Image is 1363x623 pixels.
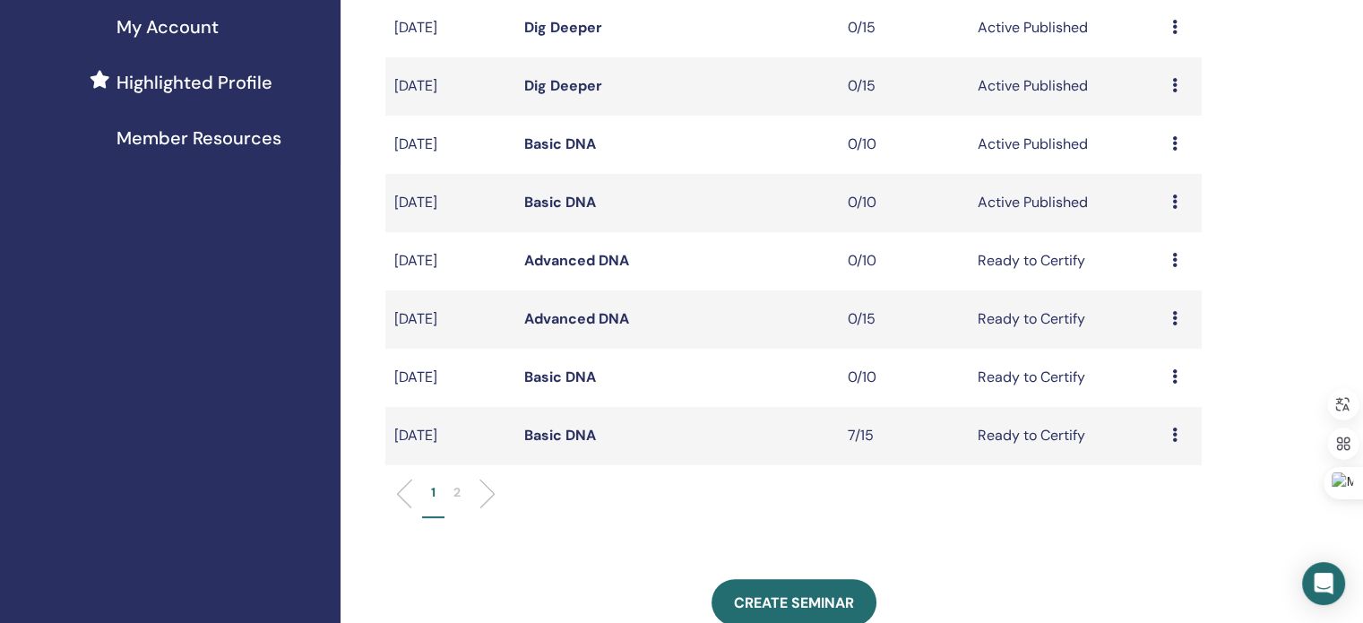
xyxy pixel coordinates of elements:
td: Active Published [969,116,1163,174]
a: Basic DNA [524,426,596,445]
td: 0/10 [839,349,969,407]
td: [DATE] [385,407,515,465]
a: Advanced DNA [524,251,629,270]
a: Dig Deeper [524,18,602,37]
td: [DATE] [385,349,515,407]
a: Dig Deeper [524,76,602,95]
td: 0/10 [839,174,969,232]
p: 1 [431,483,436,502]
td: Ready to Certify [969,290,1163,349]
a: Basic DNA [524,193,596,212]
td: 7/15 [839,407,969,465]
span: My Account [116,13,219,40]
td: 0/15 [839,57,969,116]
td: Active Published [969,174,1163,232]
span: Highlighted Profile [116,69,272,96]
a: Basic DNA [524,134,596,153]
td: Ready to Certify [969,232,1163,290]
a: Basic DNA [524,368,596,386]
td: 0/10 [839,232,969,290]
td: [DATE] [385,232,515,290]
td: 0/15 [839,290,969,349]
span: Member Resources [116,125,281,151]
td: 0/10 [839,116,969,174]
td: [DATE] [385,116,515,174]
p: 2 [453,483,461,502]
td: Ready to Certify [969,407,1163,465]
span: Create seminar [734,593,854,612]
td: Ready to Certify [969,349,1163,407]
td: [DATE] [385,174,515,232]
td: [DATE] [385,290,515,349]
td: [DATE] [385,57,515,116]
div: Open Intercom Messenger [1302,562,1345,605]
a: Advanced DNA [524,309,629,328]
td: Active Published [969,57,1163,116]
